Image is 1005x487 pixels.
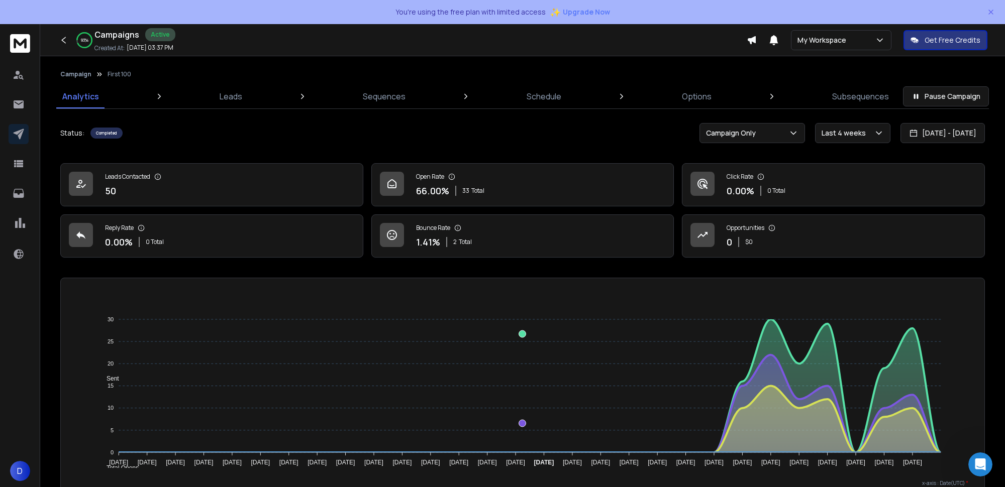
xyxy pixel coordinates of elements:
[10,461,30,481] button: D
[56,84,105,108] a: Analytics
[797,35,850,45] p: My Workspace
[105,235,133,249] p: 0.00 %
[159,338,175,345] span: Help
[36,36,411,44] span: Let me know if you need any further help or assistance in choosing the right plan for you, happy ...
[875,459,894,466] tspan: [DATE]
[682,214,985,258] a: Opportunities0$0
[60,70,91,78] button: Campaign
[648,459,667,466] tspan: [DATE]
[706,128,760,138] p: Campaign Only
[421,459,440,466] tspan: [DATE]
[453,238,457,246] span: 2
[94,29,139,41] h1: Campaigns
[108,70,131,78] p: First 100
[108,383,114,389] tspan: 15
[94,44,125,52] p: Created At:
[12,35,32,55] img: Profile image for Lakshita
[925,35,980,45] p: Get Free Credits
[364,459,383,466] tspan: [DATE]
[111,427,114,433] tspan: 5
[591,459,611,466] tspan: [DATE]
[214,84,248,108] a: Leads
[903,86,989,106] button: Pause Campaign
[223,459,242,466] tspan: [DATE]
[99,375,119,382] span: Sent
[727,173,753,181] p: Click Rate
[108,360,114,367] tspan: 20
[450,459,469,466] tspan: [DATE]
[60,128,84,138] p: Status:
[166,459,185,466] tspan: [DATE]
[393,459,412,466] tspan: [DATE]
[822,128,870,138] p: Last 4 weeks
[23,338,44,345] span: Home
[682,90,712,102] p: Options
[36,82,65,93] div: Lakshita
[110,459,129,466] tspan: [DATE]
[534,459,554,466] tspan: [DATE]
[832,90,889,102] p: Subsequences
[363,90,406,102] p: Sequences
[478,459,497,466] tspan: [DATE]
[36,45,65,56] div: Lakshita
[521,84,567,108] a: Schedule
[145,28,175,41] div: Active
[416,173,444,181] p: Open Rate
[900,123,985,143] button: [DATE] - [DATE]
[138,459,157,466] tspan: [DATE]
[818,459,837,466] tspan: [DATE]
[105,224,134,232] p: Reply Rate
[727,184,754,198] p: 0.00 %
[682,163,985,206] a: Click Rate0.00%0 Total
[111,449,114,455] tspan: 0
[60,163,363,206] a: Leads Contacted50
[527,90,561,102] p: Schedule
[767,187,785,195] p: 0 Total
[105,173,150,181] p: Leads Contacted
[550,2,610,22] button: ✨Upgrade Now
[620,459,639,466] tspan: [DATE]
[36,73,186,81] span: Hey [PERSON_NAME], that's great to hear!
[903,30,987,50] button: Get Free Credits
[790,459,809,466] tspan: [DATE]
[251,459,270,466] tspan: [DATE]
[507,459,526,466] tspan: [DATE]
[471,187,484,195] span: Total
[67,82,95,93] div: • [DATE]
[146,238,164,246] p: 0 Total
[371,163,674,206] a: Open Rate66.00%33Total
[733,459,752,466] tspan: [DATE]
[81,338,120,345] span: Messages
[90,128,123,139] div: Completed
[550,5,561,19] span: ✨
[308,459,327,466] tspan: [DATE]
[727,224,764,232] p: Opportunities
[676,459,695,466] tspan: [DATE]
[105,184,116,198] p: 50
[416,224,450,232] p: Bounce Rate
[62,90,99,102] p: Analytics
[220,90,242,102] p: Leads
[127,44,173,52] p: [DATE] 03:37 PM
[826,84,895,108] a: Subsequences
[459,238,472,246] span: Total
[67,45,95,56] div: • [DATE]
[416,235,440,249] p: 1.41 %
[416,184,449,198] p: 66.00 %
[176,4,194,22] div: Close
[847,459,866,466] tspan: [DATE]
[108,338,114,344] tspan: 25
[77,479,968,487] p: x-axis : Date(UTC)
[395,7,546,17] p: You're using the free plan with limited access
[563,7,610,17] span: Upgrade Now
[357,84,412,108] a: Sequences
[462,187,469,195] span: 33
[745,238,753,246] p: $ 0
[563,459,582,466] tspan: [DATE]
[705,459,724,466] tspan: [DATE]
[194,459,214,466] tspan: [DATE]
[67,313,134,353] button: Messages
[108,316,114,322] tspan: 30
[46,283,155,303] button: Send us a message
